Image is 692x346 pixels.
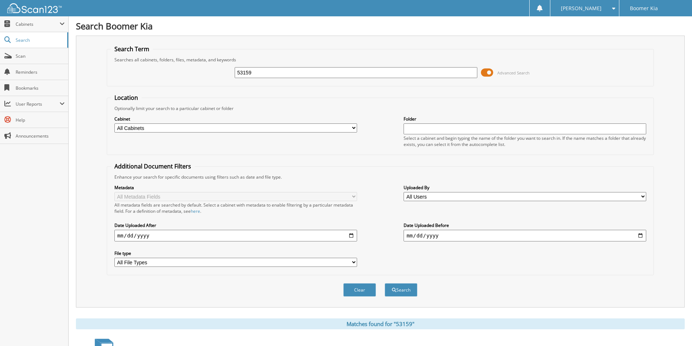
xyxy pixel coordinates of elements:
[404,230,646,241] input: end
[114,184,357,191] label: Metadata
[16,37,64,43] span: Search
[114,116,357,122] label: Cabinet
[114,202,357,214] div: All metadata fields are searched by default. Select a cabinet with metadata to enable filtering b...
[16,101,60,107] span: User Reports
[630,6,658,11] span: Boomer Kia
[191,208,200,214] a: here
[76,20,685,32] h1: Search Boomer Kia
[76,318,685,329] div: Matches found for "53159"
[16,133,65,139] span: Announcements
[16,117,65,123] span: Help
[404,116,646,122] label: Folder
[111,57,650,63] div: Searches all cabinets, folders, files, metadata, and keywords
[404,135,646,147] div: Select a cabinet and begin typing the name of the folder you want to search in. If the name match...
[16,69,65,75] span: Reminders
[111,174,650,180] div: Enhance your search for specific documents using filters such as date and file type.
[561,6,602,11] span: [PERSON_NAME]
[343,283,376,297] button: Clear
[111,94,142,102] legend: Location
[7,3,62,13] img: scan123-logo-white.svg
[114,250,357,256] label: File type
[385,283,417,297] button: Search
[111,162,195,170] legend: Additional Document Filters
[497,70,530,76] span: Advanced Search
[114,230,357,241] input: start
[16,85,65,91] span: Bookmarks
[111,45,153,53] legend: Search Term
[16,53,65,59] span: Scan
[404,222,646,228] label: Date Uploaded Before
[111,105,650,111] div: Optionally limit your search to a particular cabinet or folder
[114,222,357,228] label: Date Uploaded After
[16,21,60,27] span: Cabinets
[404,184,646,191] label: Uploaded By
